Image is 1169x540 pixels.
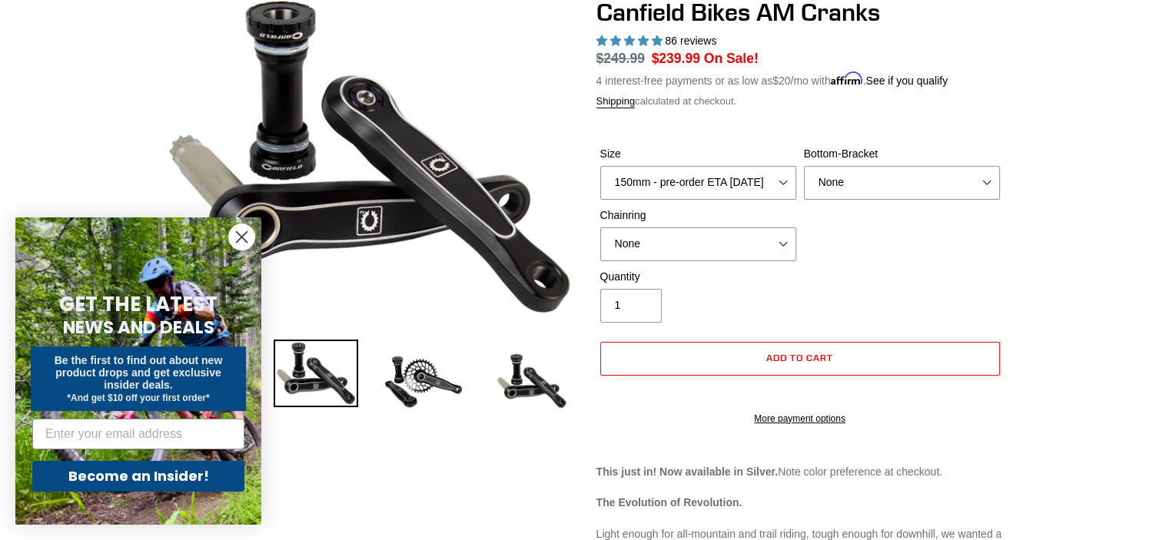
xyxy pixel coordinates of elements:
[652,51,700,66] span: $239.99
[596,51,645,66] s: $249.99
[600,412,1000,426] a: More payment options
[55,354,223,391] span: Be the first to find out about new product drops and get exclusive insider deals.
[596,496,742,509] strong: The Evolution of Revolution.
[665,35,716,47] span: 86 reviews
[596,464,1004,480] p: Note color preference at checkout.
[59,290,218,318] span: GET THE LATEST
[32,419,244,449] input: Enter your email address
[600,342,1000,376] button: Add to cart
[596,95,636,108] a: Shipping
[600,146,796,162] label: Size
[831,72,863,85] span: Affirm
[766,352,833,363] span: Add to cart
[596,35,666,47] span: 4.97 stars
[804,146,1000,162] label: Bottom-Bracket
[596,69,948,89] p: 4 interest-free payments or as low as /mo with .
[772,75,790,87] span: $20
[228,224,255,250] button: Close dialog
[600,207,796,224] label: Chainring
[704,48,759,68] span: On Sale!
[274,340,358,407] img: Load image into Gallery viewer, Canfield Cranks
[596,94,1004,109] div: calculated at checkout.
[32,461,244,492] button: Become an Insider!
[63,315,214,340] span: NEWS AND DEALS
[596,465,779,478] strong: This just in! Now available in Silver.
[865,75,948,87] a: See if you qualify - Learn more about Affirm Financing (opens in modal)
[381,340,466,424] img: Load image into Gallery viewer, Canfield Bikes AM Cranks
[489,340,573,424] img: Load image into Gallery viewer, CANFIELD-AM_DH-CRANKS
[67,393,209,403] span: *And get $10 off your first order*
[600,269,796,285] label: Quantity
